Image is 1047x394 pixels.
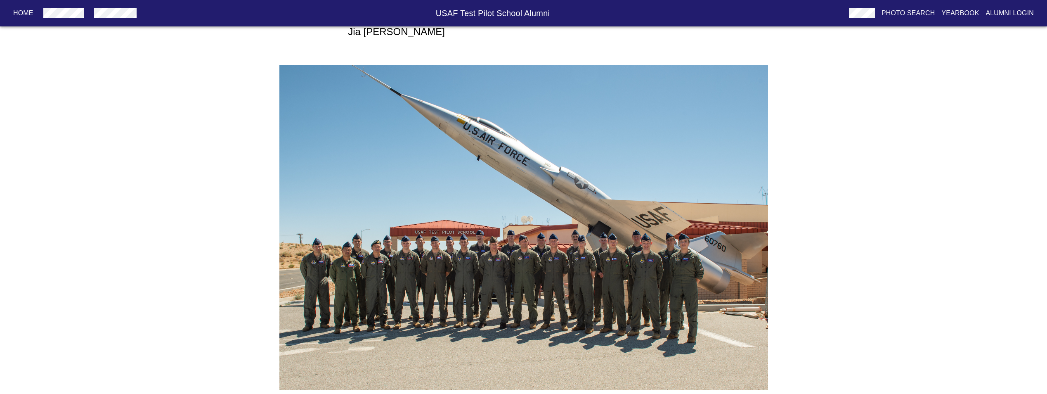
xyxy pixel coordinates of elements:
[986,8,1034,18] p: Alumni Login
[983,6,1038,21] button: Alumni Login
[348,25,445,38] h5: Jia [PERSON_NAME]
[938,6,982,21] button: Yearbook
[878,6,938,21] button: Photo Search
[882,8,935,18] p: Photo Search
[140,7,846,20] h6: USAF Test Pilot School Alumni
[279,65,768,390] img: undefined 1
[13,8,33,18] p: Home
[941,8,979,18] p: Yearbook
[10,6,37,21] button: Home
